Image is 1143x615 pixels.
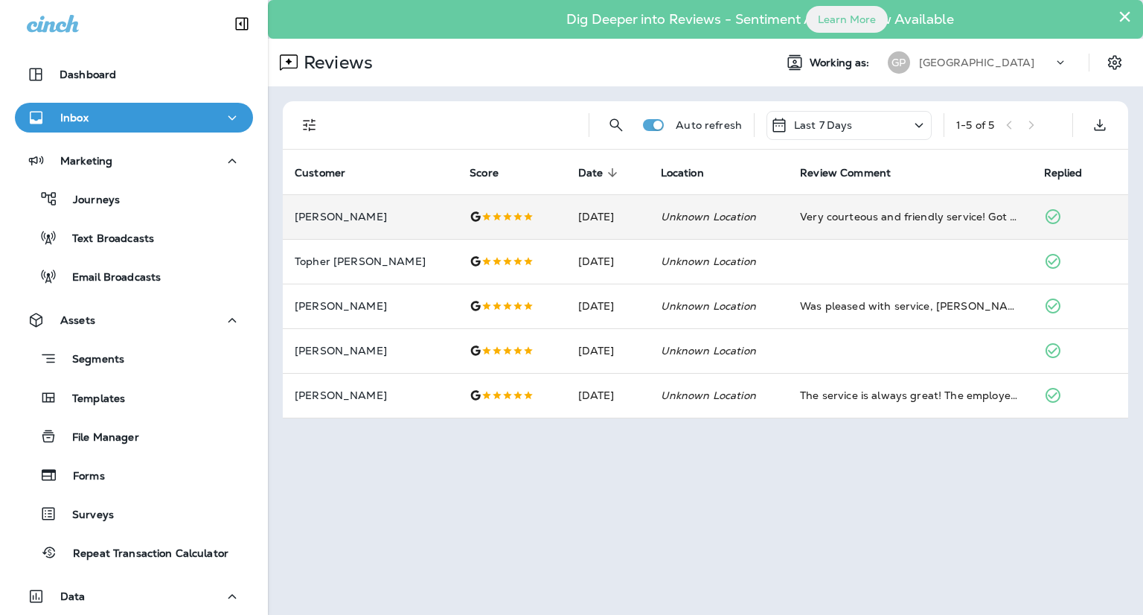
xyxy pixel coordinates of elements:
[58,470,105,484] p: Forms
[15,222,253,253] button: Text Broadcasts
[661,344,756,357] em: Unknown Location
[295,166,365,179] span: Customer
[470,166,518,179] span: Score
[57,232,154,246] p: Text Broadcasts
[15,342,253,375] button: Segments
[60,112,89,124] p: Inbox
[566,373,649,418] td: [DATE]
[298,51,373,74] p: Reviews
[15,581,253,611] button: Data
[295,389,446,401] p: [PERSON_NAME]
[1085,110,1115,140] button: Export as CSV
[60,314,95,326] p: Assets
[1101,49,1128,76] button: Settings
[15,183,253,214] button: Journeys
[956,119,994,131] div: 1 - 5 of 5
[661,167,704,179] span: Location
[578,167,603,179] span: Date
[661,299,756,313] em: Unknown Location
[661,166,723,179] span: Location
[470,167,499,179] span: Score
[661,210,756,223] em: Unknown Location
[566,239,649,284] td: [DATE]
[601,110,631,140] button: Search Reviews
[15,382,253,413] button: Templates
[794,119,853,131] p: Last 7 Days
[57,392,125,407] p: Templates
[15,261,253,292] button: Email Broadcasts
[15,103,253,133] button: Inbox
[566,194,649,239] td: [DATE]
[221,9,263,39] button: Collapse Sidebar
[295,255,446,267] p: Topher [PERSON_NAME]
[295,167,345,179] span: Customer
[566,328,649,373] td: [DATE]
[578,166,623,179] span: Date
[57,431,139,445] p: File Manager
[15,459,253,491] button: Forms
[15,305,253,335] button: Assets
[57,353,124,368] p: Segments
[1118,4,1132,28] button: Close
[888,51,910,74] div: GP
[15,60,253,89] button: Dashboard
[60,590,86,602] p: Data
[295,211,446,223] p: [PERSON_NAME]
[1044,166,1102,179] span: Replied
[295,300,446,312] p: [PERSON_NAME]
[676,119,742,131] p: Auto refresh
[800,167,891,179] span: Review Comment
[661,389,756,402] em: Unknown Location
[15,146,253,176] button: Marketing
[800,166,910,179] span: Review Comment
[806,6,888,33] button: Learn More
[523,17,997,22] p: Dig Deeper into Reviews - Sentiment Analysis Now Available
[60,155,112,167] p: Marketing
[800,388,1019,403] div: The service is always great! The employees treat you with respect!
[810,57,873,69] span: Working as:
[919,57,1034,68] p: [GEOGRAPHIC_DATA]
[57,509,114,523] p: Surveys
[566,284,649,328] td: [DATE]
[58,547,228,561] p: Repeat Transaction Calculator
[1044,167,1083,179] span: Replied
[15,498,253,529] button: Surveys
[60,68,116,80] p: Dashboard
[295,110,324,140] button: Filters
[661,255,756,268] em: Unknown Location
[295,345,446,357] p: [PERSON_NAME]
[57,271,161,285] p: Email Broadcasts
[15,537,253,568] button: Repeat Transaction Calculator
[58,194,120,208] p: Journeys
[15,421,253,452] button: File Manager
[800,209,1019,224] div: Very courteous and friendly service! Got me in and fixed my tire in a very timely manner!
[800,299,1019,313] div: Was pleased with service, justin was really helpful!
